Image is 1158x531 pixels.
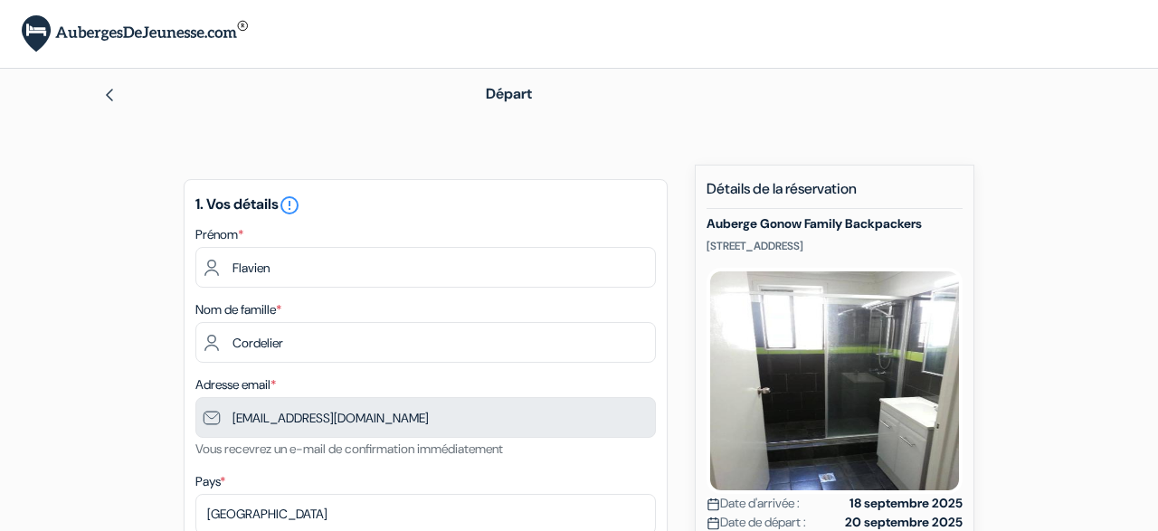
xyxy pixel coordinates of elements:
[707,517,720,530] img: calendar.svg
[707,498,720,511] img: calendar.svg
[486,84,532,103] span: Départ
[707,180,963,209] h5: Détails de la réservation
[195,472,225,491] label: Pays
[195,322,656,363] input: Entrer le nom de famille
[707,216,963,232] h5: Auberge Gonow Family Backpackers
[195,247,656,288] input: Entrez votre prénom
[195,441,503,457] small: Vous recevrez un e-mail de confirmation immédiatement
[707,239,963,253] p: [STREET_ADDRESS]
[22,15,248,52] img: AubergesDeJeunesse.com
[279,194,300,216] i: error_outline
[195,194,656,216] h5: 1. Vos détails
[195,375,276,394] label: Adresse email
[195,397,656,438] input: Entrer adresse e-mail
[707,494,800,513] span: Date d'arrivée :
[195,225,243,244] label: Prénom
[195,300,281,319] label: Nom de famille
[850,494,963,513] strong: 18 septembre 2025
[279,194,300,213] a: error_outline
[102,88,117,102] img: left_arrow.svg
